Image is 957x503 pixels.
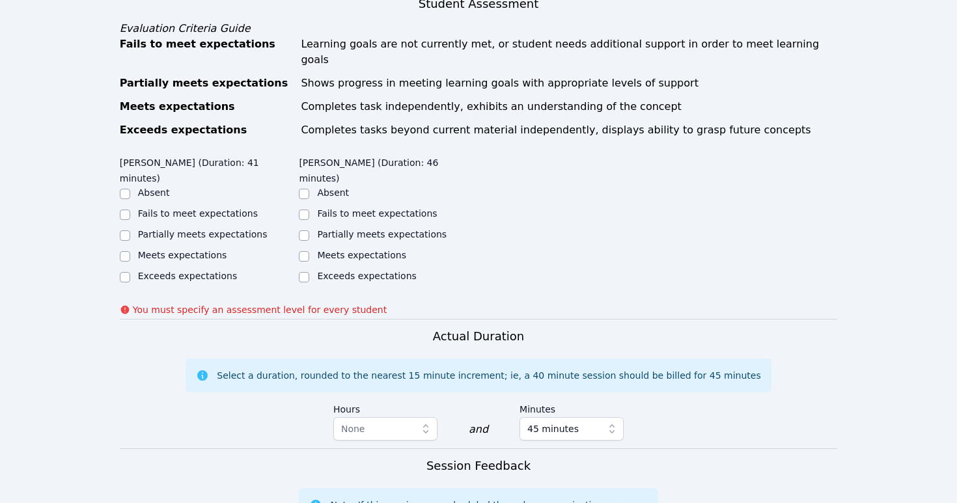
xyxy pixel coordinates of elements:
[317,187,349,198] label: Absent
[138,229,268,239] label: Partially meets expectations
[120,75,294,91] div: Partially meets expectations
[138,271,237,281] label: Exceeds expectations
[333,417,437,441] button: None
[120,122,294,138] div: Exceeds expectations
[433,327,524,346] h3: Actual Duration
[217,369,760,382] div: Select a duration, rounded to the nearest 15 minute increment; ie, a 40 minute session should be ...
[469,422,488,437] div: and
[138,250,227,260] label: Meets expectations
[317,208,437,219] label: Fails to meet expectations
[520,417,624,441] button: 45 minutes
[341,424,365,434] span: None
[527,421,579,437] span: 45 minutes
[317,271,416,281] label: Exceeds expectations
[120,36,294,68] div: Fails to meet expectations
[120,151,299,186] legend: [PERSON_NAME] (Duration: 41 minutes)
[120,21,838,36] div: Evaluation Criteria Guide
[301,36,837,68] div: Learning goals are not currently met, or student needs additional support in order to meet learni...
[138,208,258,219] label: Fails to meet expectations
[426,457,531,475] h3: Session Feedback
[333,398,437,417] label: Hours
[317,229,447,239] label: Partially meets expectations
[120,99,294,115] div: Meets expectations
[299,151,478,186] legend: [PERSON_NAME] (Duration: 46 minutes)
[520,398,624,417] label: Minutes
[301,99,837,115] div: Completes task independently, exhibits an understanding of the concept
[301,75,837,91] div: Shows progress in meeting learning goals with appropriate levels of support
[138,187,170,198] label: Absent
[133,303,387,316] p: You must specify an assessment level for every student
[317,250,406,260] label: Meets expectations
[301,122,837,138] div: Completes tasks beyond current material independently, displays ability to grasp future concepts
